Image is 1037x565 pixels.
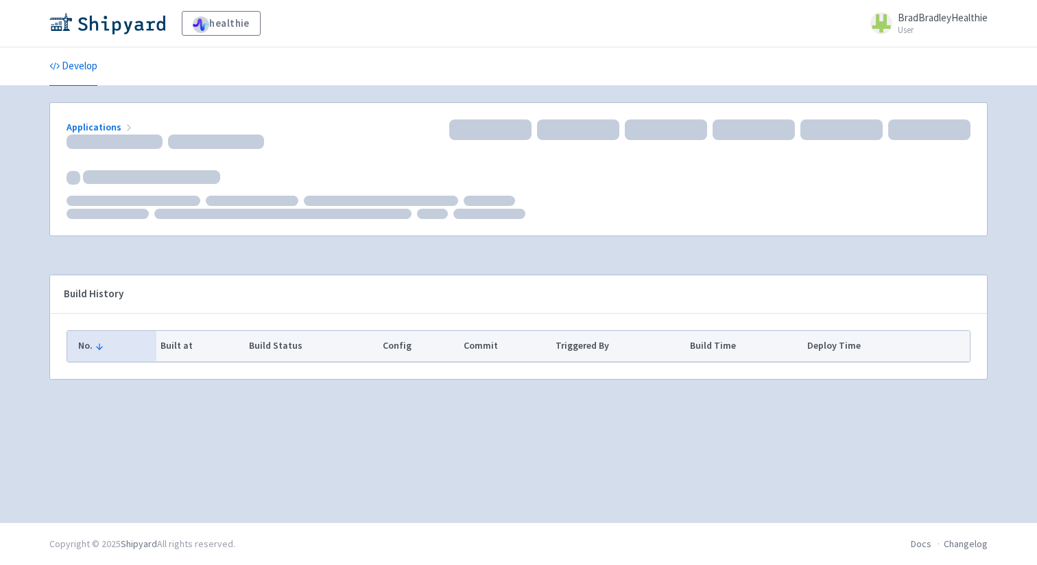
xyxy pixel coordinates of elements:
a: Applications [67,121,134,133]
th: Build Time [685,331,802,361]
th: Built at [156,331,244,361]
a: healthie [182,11,261,36]
th: Triggered By [551,331,685,361]
a: Docs [911,538,931,550]
a: Changelog [944,538,988,550]
th: Build Status [244,331,378,361]
div: Copyright © 2025 All rights reserved. [49,537,235,551]
th: Deploy Time [803,331,937,361]
div: Build History [64,286,951,302]
span: BradBradleyHealthie [898,11,988,24]
th: Commit [459,331,551,361]
a: Develop [49,47,97,86]
img: Shipyard logo [49,12,165,34]
th: Config [378,331,459,361]
a: Shipyard [121,538,157,550]
a: BradBradleyHealthie User [862,12,988,34]
button: No. [78,338,152,353]
small: User [898,25,988,34]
